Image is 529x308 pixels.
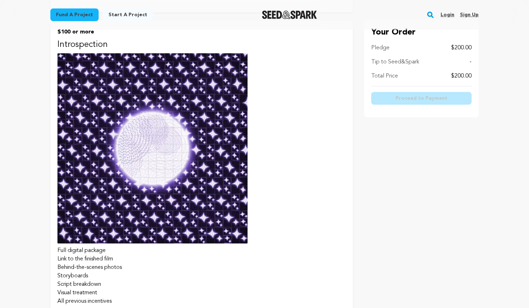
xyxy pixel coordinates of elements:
[57,272,346,280] li: Storyboards
[451,44,472,52] p: $200.00
[57,289,346,297] li: Visual treatment
[371,58,419,66] p: Tip to Seed&Spark
[57,246,346,255] li: Full digital package
[460,9,479,20] a: Sign up
[57,53,248,244] img: incentive
[262,11,317,19] img: Seed&Spark Logo Dark Mode
[57,39,346,50] p: Introspection
[262,11,317,19] a: Seed&Spark Homepage
[371,44,390,52] p: Pledge
[371,72,398,80] p: Total Price
[371,92,472,105] button: Proceed to Payment
[57,28,346,36] p: $100 or more
[50,8,99,21] a: Fund a project
[371,27,472,38] p: Your Order
[103,8,153,21] a: Start a project
[57,263,346,272] li: Behind-the-scenes photos
[57,297,346,306] li: All previous incentives
[441,9,454,20] a: Login
[451,72,472,80] p: $200.00
[469,58,472,66] p: -
[57,255,346,263] li: Link to the finished film
[57,280,346,289] li: Script breakdown
[396,95,447,102] span: Proceed to Payment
